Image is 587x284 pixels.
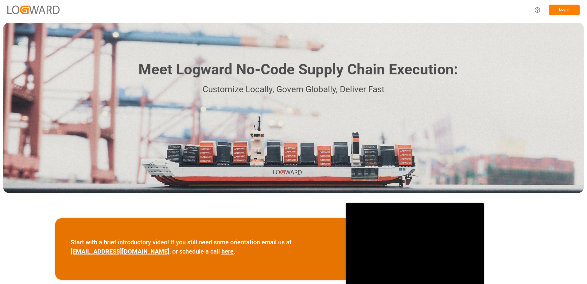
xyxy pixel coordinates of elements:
button: Help Center [531,3,544,17]
a: here [221,248,234,255]
img: Logward_new_orange.png [7,6,60,14]
p: Customize Locally, Govern Globally, Deliver Fast [129,83,458,97]
button: Log In [549,5,580,15]
p: Start with a brief introductory video! If you still need some orientation email us at , or schedu... [71,238,330,256]
h1: Meet Logward No-Code Supply Chain Execution: [138,59,458,81]
a: [EMAIL_ADDRESS][DOMAIN_NAME] [71,248,169,255]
